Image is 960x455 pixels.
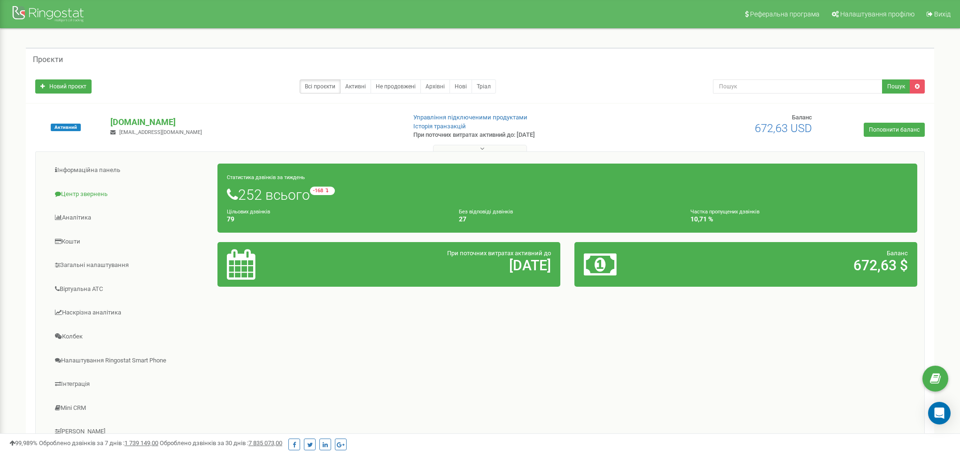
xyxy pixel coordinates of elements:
[51,124,81,131] span: Активний
[248,439,282,447] u: 7 835 073,00
[449,79,472,94] a: Нові
[43,325,218,348] a: Колбек
[43,373,218,396] a: Інтеграція
[420,79,450,94] a: Архівні
[713,79,883,94] input: Пошук
[413,131,625,140] p: При поточних витратах активний до: [DATE]
[690,216,908,223] h4: 10,71 %
[413,114,527,121] a: Управління підключеними продуктами
[43,183,218,206] a: Центр звернень
[43,278,218,301] a: Віртуальна АТС
[755,122,812,135] span: 672,63 USD
[110,116,397,128] p: [DOMAIN_NAME]
[160,439,282,447] span: Оброблено дзвінків за 30 днів :
[340,258,551,273] h2: [DATE]
[882,79,910,94] button: Пошук
[227,209,270,215] small: Цільових дзвінків
[43,420,218,443] a: [PERSON_NAME]
[697,258,908,273] h2: 672,63 $
[934,10,951,18] span: Вихід
[43,254,218,277] a: Загальні налаштування
[459,216,676,223] h4: 27
[43,397,218,420] a: Mini CRM
[43,349,218,372] a: Налаштування Ringostat Smart Phone
[43,230,218,253] a: Кошти
[792,114,812,121] span: Баланс
[227,216,444,223] h4: 79
[310,187,335,195] small: -168
[413,123,466,130] a: Історія транзакцій
[9,439,38,447] span: 99,989%
[227,174,305,180] small: Статистика дзвінків за тиждень
[690,209,759,215] small: Частка пропущених дзвінків
[840,10,914,18] span: Налаштування профілю
[35,79,92,94] a: Новий проєкт
[300,79,341,94] a: Всі проєкти
[447,250,551,257] span: При поточних витратах активний до
[864,123,925,137] a: Поповнити баланс
[43,206,218,229] a: Аналiтика
[119,129,202,135] span: [EMAIL_ADDRESS][DOMAIN_NAME]
[227,187,908,203] h1: 252 всього
[43,301,218,324] a: Наскрізна аналітика
[887,250,908,257] span: Баланс
[340,79,371,94] a: Активні
[39,439,158,447] span: Оброблено дзвінків за 7 днів :
[43,159,218,182] a: Інформаційна панель
[750,10,820,18] span: Реферальна програма
[472,79,496,94] a: Тріал
[928,402,951,424] div: Open Intercom Messenger
[371,79,421,94] a: Не продовжені
[124,439,158,447] u: 1 739 149,00
[459,209,513,215] small: Без відповіді дзвінків
[33,55,63,64] h5: Проєкти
